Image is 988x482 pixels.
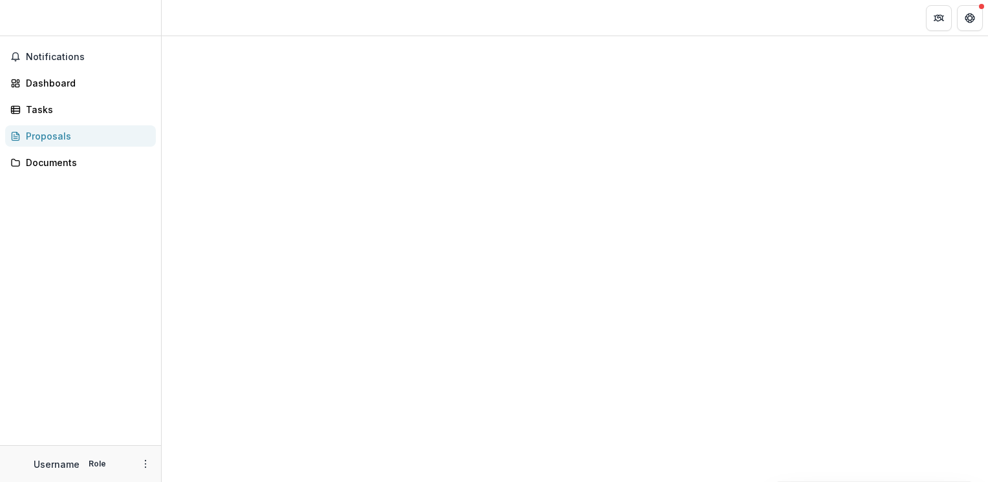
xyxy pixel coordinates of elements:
div: Tasks [26,103,145,116]
span: Notifications [26,52,151,63]
button: Get Help [957,5,983,31]
p: Role [85,458,110,470]
a: Dashboard [5,72,156,94]
p: Username [34,457,80,471]
button: Partners [926,5,952,31]
div: Dashboard [26,76,145,90]
div: Documents [26,156,145,169]
a: Tasks [5,99,156,120]
div: Proposals [26,129,145,143]
button: Notifications [5,47,156,67]
a: Documents [5,152,156,173]
a: Proposals [5,125,156,147]
button: More [138,456,153,472]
